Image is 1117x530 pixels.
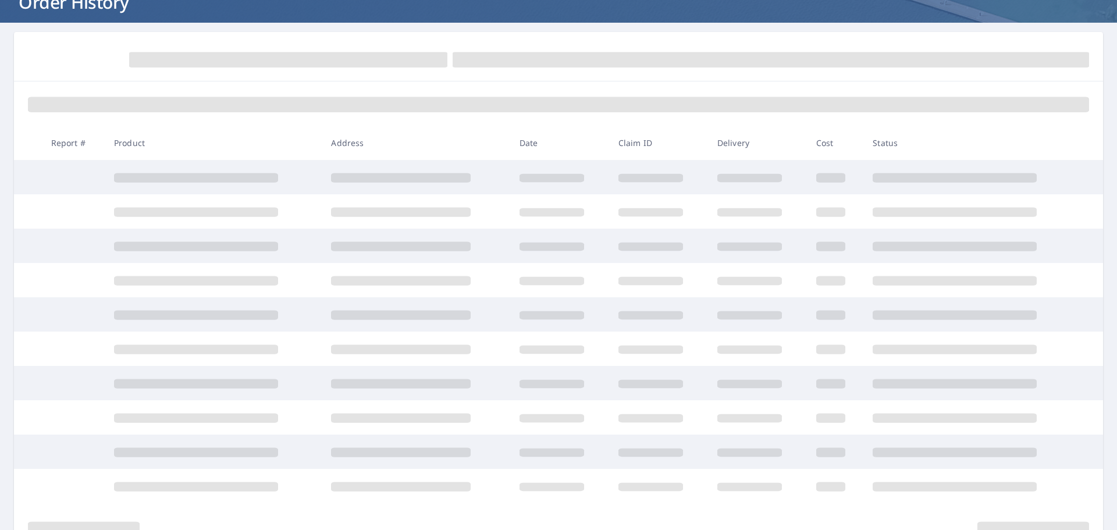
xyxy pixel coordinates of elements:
[863,126,1081,160] th: Status
[105,126,322,160] th: Product
[322,126,510,160] th: Address
[609,126,708,160] th: Claim ID
[510,126,609,160] th: Date
[708,126,807,160] th: Delivery
[42,126,105,160] th: Report #
[807,126,864,160] th: Cost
